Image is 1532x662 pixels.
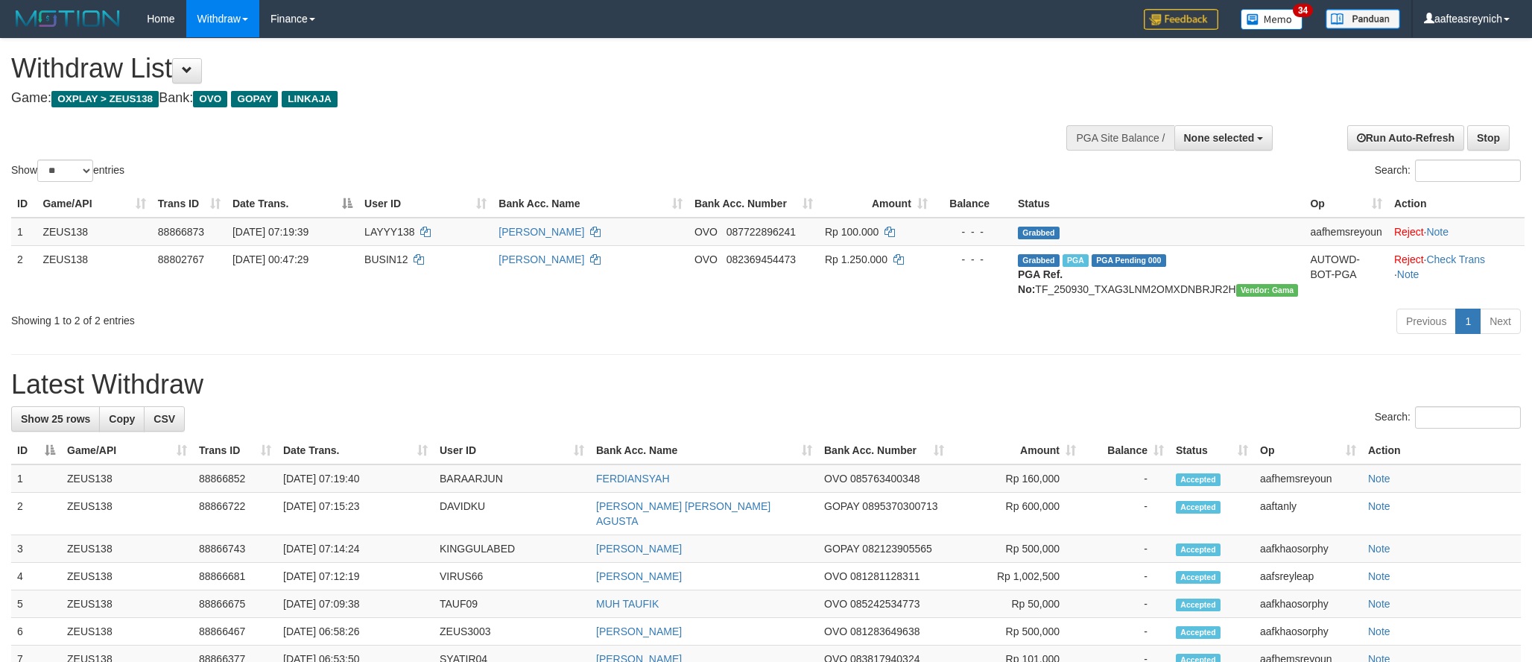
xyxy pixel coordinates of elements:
td: aaftanly [1254,493,1362,535]
span: Accepted [1176,473,1221,486]
td: 88866743 [193,535,277,563]
td: ZEUS138 [61,535,193,563]
img: Feedback.jpg [1144,9,1218,30]
h1: Withdraw List [11,54,1007,83]
a: [PERSON_NAME] [596,543,682,555]
td: ZEUS138 [61,590,193,618]
a: Note [1368,473,1390,485]
a: Previous [1396,309,1456,334]
span: GOPAY [231,91,278,107]
td: 2 [11,245,37,303]
img: Button%20Memo.svg [1241,9,1303,30]
td: [DATE] 07:19:40 [277,464,434,493]
th: ID: activate to sort column descending [11,437,61,464]
a: Check Trans [1426,253,1485,265]
span: Marked by aafsreyleap [1063,254,1089,267]
td: Rp 500,000 [950,535,1082,563]
td: KINGGULABED [434,535,590,563]
td: AUTOWD-BOT-PGA [1304,245,1388,303]
span: LAYYY138 [364,226,414,238]
input: Search: [1415,160,1521,182]
td: aafhemsreyoun [1304,218,1388,246]
td: - [1082,590,1170,618]
td: 88866722 [193,493,277,535]
span: 88866873 [158,226,204,238]
div: - - - [940,252,1006,267]
td: aafkhaosorphy [1254,590,1362,618]
b: PGA Ref. No: [1018,268,1063,295]
div: - - - [940,224,1006,239]
td: ZEUS138 [61,464,193,493]
input: Search: [1415,406,1521,429]
td: aafsreyleap [1254,563,1362,590]
td: ZEUS138 [61,618,193,646]
a: FERDIANSYAH [596,473,670,485]
span: OVO [824,625,847,637]
td: - [1082,618,1170,646]
td: 6 [11,618,61,646]
span: Accepted [1176,599,1221,611]
a: Show 25 rows [11,406,100,432]
span: [DATE] 07:19:39 [232,226,308,238]
td: aafkhaosorphy [1254,535,1362,563]
span: CSV [153,413,175,425]
span: Show 25 rows [21,413,90,425]
td: ZEUS3003 [434,618,590,646]
label: Search: [1375,406,1521,429]
a: Reject [1394,226,1424,238]
span: Accepted [1176,543,1221,556]
span: Copy 085242534773 to clipboard [850,598,919,610]
td: ZEUS138 [37,245,151,303]
th: Action [1362,437,1521,464]
td: [DATE] 07:14:24 [277,535,434,563]
a: 1 [1455,309,1481,334]
span: Accepted [1176,626,1221,639]
th: Trans ID: activate to sort column ascending [193,437,277,464]
a: MUH TAUFIK [596,598,659,610]
th: Bank Acc. Number: activate to sort column ascending [818,437,950,464]
td: - [1082,493,1170,535]
span: 88802767 [158,253,204,265]
span: OVO [824,473,847,485]
a: [PERSON_NAME] [596,570,682,582]
td: 3 [11,535,61,563]
td: Rp 50,000 [950,590,1082,618]
span: BUSIN12 [364,253,408,265]
span: GOPAY [824,543,859,555]
a: Copy [99,406,145,432]
button: None selected [1174,125,1273,151]
span: Copy 085763400348 to clipboard [850,473,919,485]
span: Grabbed [1018,254,1060,267]
a: Note [1368,598,1390,610]
span: Copy 081283649638 to clipboard [850,625,919,637]
th: User ID: activate to sort column ascending [434,437,590,464]
span: OVO [193,91,227,107]
a: [PERSON_NAME] [596,625,682,637]
td: Rp 160,000 [950,464,1082,493]
span: Accepted [1176,571,1221,584]
th: Bank Acc. Name: activate to sort column ascending [590,437,818,464]
div: PGA Site Balance / [1066,125,1174,151]
td: aafkhaosorphy [1254,618,1362,646]
th: Status: activate to sort column ascending [1170,437,1254,464]
td: TAUF09 [434,590,590,618]
a: [PERSON_NAME] [PERSON_NAME] AGUSTA [596,500,770,527]
th: Action [1388,190,1525,218]
th: Bank Acc. Number: activate to sort column ascending [689,190,819,218]
td: [DATE] 06:58:26 [277,618,434,646]
a: Stop [1467,125,1510,151]
a: Note [1368,543,1390,555]
span: 34 [1293,4,1313,17]
td: Rp 500,000 [950,618,1082,646]
td: - [1082,535,1170,563]
th: Game/API: activate to sort column ascending [61,437,193,464]
a: Note [1397,268,1419,280]
th: Game/API: activate to sort column ascending [37,190,151,218]
a: [PERSON_NAME] [498,226,584,238]
td: · · [1388,245,1525,303]
td: VIRUS66 [434,563,590,590]
span: Copy 082123905565 to clipboard [862,543,931,555]
span: PGA Pending [1092,254,1166,267]
th: Op: activate to sort column ascending [1254,437,1362,464]
span: OXPLAY > ZEUS138 [51,91,159,107]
